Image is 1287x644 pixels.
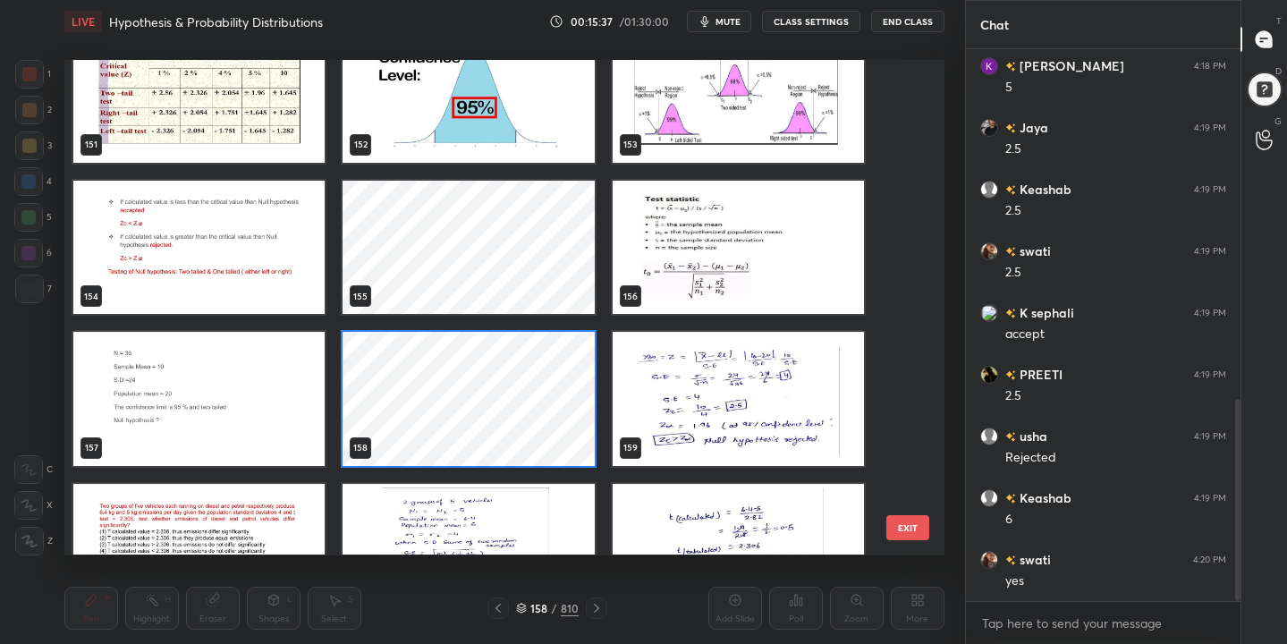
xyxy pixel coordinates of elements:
[1005,370,1016,380] img: no-rating-badge.077c3623.svg
[966,49,1240,601] div: grid
[14,203,52,232] div: 5
[966,1,1023,48] p: Chat
[1005,511,1226,529] div: 6
[612,332,863,466] img: 1759401292IP87H9.pdf
[552,603,557,614] div: /
[73,484,325,618] img: 1759401292IP87H9.pdf
[1005,555,1016,565] img: no-rating-badge.077c3623.svg
[871,11,944,32] button: End Class
[1016,180,1071,199] h6: Keashab
[980,242,998,260] img: 2171b84a3f5d46ffbb1d5035fcce5c7f.jpg
[715,15,741,28] span: mute
[612,484,863,618] img: 1759401292IP87H9.pdf
[1005,62,1016,72] img: no-rating-badge.077c3623.svg
[1005,185,1016,195] img: no-rating-badge.077c3623.svg
[109,13,323,30] h4: Hypothesis & Probability Distributions
[980,304,998,322] img: 3
[1194,123,1226,133] div: 4:19 PM
[1005,572,1226,590] div: yes
[1016,303,1074,322] h6: K sephali
[14,239,52,267] div: 6
[14,167,52,196] div: 4
[1194,308,1226,318] div: 4:19 PM
[980,551,998,569] img: 2171b84a3f5d46ffbb1d5035fcce5c7f.jpg
[73,29,325,163] img: 1759401292IP87H9.pdf
[1194,431,1226,442] div: 4:19 PM
[687,11,751,32] button: mute
[1194,369,1226,380] div: 4:19 PM
[1193,555,1226,565] div: 4:20 PM
[980,181,998,199] img: default.png
[1005,123,1016,133] img: no-rating-badge.077c3623.svg
[1005,264,1226,282] div: 2.5
[612,181,863,315] img: 1759401292IP87H9.pdf
[980,489,998,507] img: default.png
[73,181,325,315] img: 1759401292IP87H9.pdf
[980,366,998,384] img: 975d8f80c7b7480790a58a61b4a474ae.jpg
[1016,550,1051,569] h6: swati
[1005,309,1016,318] img: no-rating-badge.077c3623.svg
[1016,118,1048,137] h6: Jaya
[1005,247,1016,257] img: no-rating-badge.077c3623.svg
[15,527,53,555] div: Z
[980,57,998,75] img: 290afbf92d944c788a1a324eb22a119c.90667266_3
[14,455,53,484] div: C
[73,332,325,466] img: 1759401292IP87H9.pdf
[530,603,548,614] div: 158
[886,515,929,540] button: EXIT
[64,11,102,32] div: LIVE
[612,29,863,163] img: 1759401292IP87H9.pdf
[980,428,998,445] img: default.png
[1016,241,1051,260] h6: swati
[1005,432,1016,442] img: no-rating-badge.077c3623.svg
[1005,202,1226,220] div: 2.5
[64,60,913,555] div: grid
[1005,79,1226,97] div: 5
[980,119,998,137] img: 2aa576832eb44fa3bec3934bebcfbffb.jpg
[1016,427,1047,445] h6: usha
[14,491,53,520] div: X
[762,11,860,32] button: CLASS SETTINGS
[1005,140,1226,158] div: 2.5
[1274,114,1282,128] p: G
[1005,494,1016,504] img: no-rating-badge.077c3623.svg
[1194,184,1226,195] div: 4:19 PM
[1005,449,1226,467] div: Rejected
[1016,365,1063,384] h6: PREETI
[15,275,52,303] div: 7
[1016,488,1071,507] h6: Keashab
[343,484,594,618] img: 1759401292IP87H9.pdf
[1005,326,1226,343] div: accept
[343,29,594,163] img: 1759401292IP87H9.pdf
[1016,56,1124,75] h6: [PERSON_NAME]
[1194,246,1226,257] div: 4:19 PM
[15,96,52,124] div: 2
[1276,14,1282,28] p: T
[15,131,52,160] div: 3
[1194,61,1226,72] div: 4:18 PM
[1275,64,1282,78] p: D
[15,60,51,89] div: 1
[1194,493,1226,504] div: 4:19 PM
[1005,387,1226,405] div: 2.5
[561,600,579,616] div: 810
